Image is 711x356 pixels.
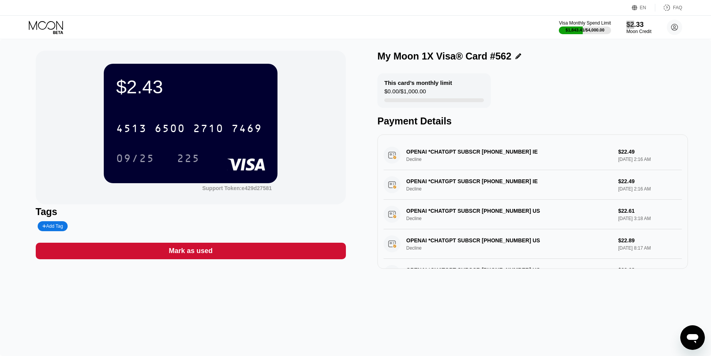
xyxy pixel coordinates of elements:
[632,4,655,12] div: EN
[384,88,426,98] div: $0.00 / $1,000.00
[42,224,63,229] div: Add Tag
[559,20,611,26] div: Visa Monthly Spend Limit
[384,79,452,86] div: This card’s monthly limit
[38,221,68,231] div: Add Tag
[626,29,651,34] div: Moon Credit
[171,149,206,168] div: 225
[116,76,265,98] div: $2.43
[640,5,646,10] div: EN
[154,123,185,136] div: 6500
[626,21,651,34] div: $2.33Moon Credit
[202,185,272,191] div: Support Token: e429d27581
[169,247,213,255] div: Mark as used
[116,123,147,136] div: 4513
[111,119,267,138] div: 4513650027107469
[377,51,512,62] div: My Moon 1X Visa® Card #562
[566,28,605,32] div: $1,843.41 / $4,000.00
[193,123,224,136] div: 2710
[655,4,682,12] div: FAQ
[559,20,611,34] div: Visa Monthly Spend Limit$1,843.41/$4,000.00
[626,21,651,29] div: $2.33
[36,243,346,259] div: Mark as used
[202,185,272,191] div: Support Token:e429d27581
[680,325,705,350] iframe: Button to launch messaging window
[116,153,154,166] div: 09/25
[231,123,262,136] div: 7469
[110,149,160,168] div: 09/25
[377,116,688,127] div: Payment Details
[177,153,200,166] div: 225
[673,5,682,10] div: FAQ
[36,206,346,217] div: Tags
